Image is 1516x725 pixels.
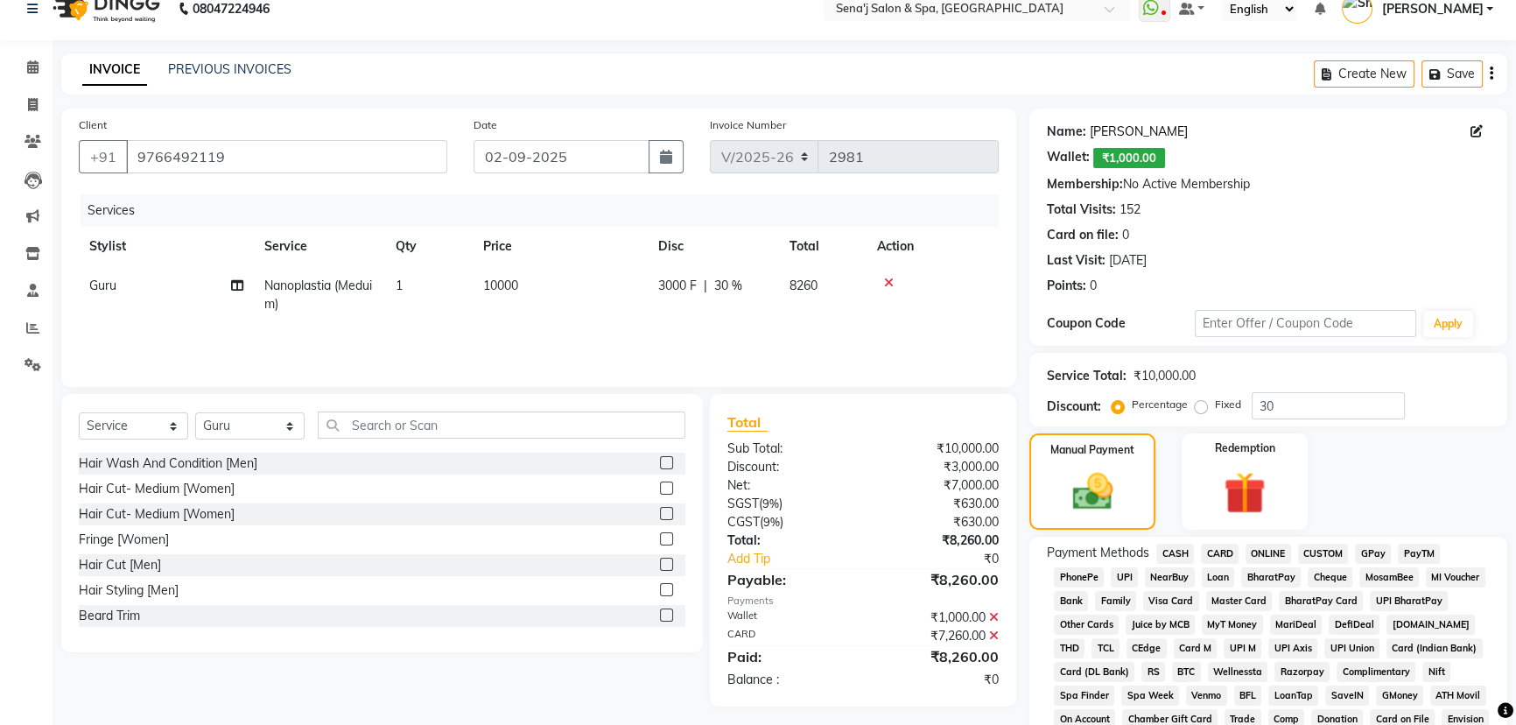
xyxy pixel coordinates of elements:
div: Paid: [714,646,863,667]
label: Redemption [1215,440,1275,456]
label: Invoice Number [710,117,786,133]
div: ( ) [714,513,863,531]
span: UPI [1111,567,1138,588]
div: Balance : [714,671,863,689]
span: Nanoplastia (Meduim) [264,278,372,312]
a: INVOICE [82,54,147,86]
span: Payment Methods [1047,544,1149,562]
span: Venmo [1186,686,1227,706]
th: Total [779,227,867,266]
label: Manual Payment [1050,442,1134,458]
div: Card on file: [1047,226,1119,244]
span: 9% [762,496,779,510]
div: Payments [727,594,1000,609]
span: 8260 [790,278,818,293]
div: ₹10,000.00 [1133,367,1196,385]
span: GMoney [1376,686,1423,706]
input: Enter Offer / Coupon Code [1195,310,1416,337]
span: CARD [1201,544,1239,564]
span: 9% [763,515,780,529]
div: Membership: [1047,175,1123,194]
span: | [704,277,707,295]
div: Last Visit: [1047,251,1105,270]
span: UPI Union [1324,638,1379,658]
div: Hair Wash And Condition [Men] [79,454,257,473]
div: Fringe [Women] [79,531,169,549]
span: ONLINE [1246,544,1291,564]
span: Card M [1174,638,1218,658]
div: Discount: [1047,398,1101,416]
div: [DATE] [1109,251,1147,270]
span: SGST [727,496,759,511]
span: Card (Indian Bank) [1386,638,1483,658]
div: ₹0 [888,550,1012,568]
span: Spa Week [1121,686,1179,706]
span: Bank [1054,591,1088,611]
span: Card (DL Bank) [1054,662,1134,682]
span: Loan [1202,567,1235,588]
span: Razorpay [1274,662,1330,682]
span: RS [1141,662,1165,682]
span: Spa Finder [1054,686,1114,706]
span: CGST [727,514,760,530]
div: 0 [1090,277,1097,295]
button: Save [1421,60,1483,88]
span: MyT Money [1202,615,1263,635]
th: Service [254,227,385,266]
span: DefiDeal [1329,615,1379,635]
th: Qty [385,227,473,266]
th: Price [473,227,648,266]
img: _cash.svg [1060,468,1126,515]
div: Wallet: [1047,148,1090,168]
div: ₹1,000.00 [863,609,1012,627]
div: Wallet [714,609,863,627]
span: Guru [89,278,116,293]
span: BFL [1234,686,1262,706]
span: TCL [1091,638,1119,658]
span: LoanTap [1268,686,1318,706]
a: PREVIOUS INVOICES [168,61,291,77]
th: Action [867,227,999,266]
div: ₹630.00 [863,513,1012,531]
div: Beard Trim [79,607,140,625]
label: Date [474,117,497,133]
span: PayTM [1398,544,1440,564]
span: MosamBee [1359,567,1419,588]
input: Search by Name/Mobile/Email/Code [126,140,447,173]
div: ₹8,260.00 [863,531,1012,550]
span: Nift [1422,662,1450,682]
span: [DOMAIN_NAME] [1386,615,1475,635]
span: GPay [1355,544,1391,564]
div: Discount: [714,458,863,476]
span: BTC [1172,662,1201,682]
label: Client [79,117,107,133]
span: BharatPay Card [1279,591,1363,611]
span: Wellnessta [1208,662,1268,682]
span: SaveIN [1325,686,1369,706]
div: Total Visits: [1047,201,1116,219]
input: Search or Scan [318,412,685,439]
span: 1 [396,278,403,293]
img: _gift.svg [1211,467,1279,519]
span: CASH [1156,544,1194,564]
button: +91 [79,140,128,173]
span: Complimentary [1337,662,1415,682]
span: ₹1,000.00 [1093,148,1165,168]
span: Total [727,413,768,432]
div: Coupon Code [1047,314,1195,333]
button: Apply [1423,311,1473,337]
div: Services [81,194,1012,227]
a: [PERSON_NAME] [1090,123,1188,141]
div: ₹10,000.00 [863,440,1012,458]
div: Name: [1047,123,1086,141]
div: Hair Cut [Men] [79,556,161,574]
span: 30 % [714,277,742,295]
span: ATH Movil [1430,686,1486,706]
span: MI Voucher [1426,567,1485,588]
div: ₹8,260.00 [863,569,1012,590]
span: UPI Axis [1268,638,1317,658]
label: Percentage [1132,397,1188,412]
span: MariDeal [1270,615,1323,635]
label: Fixed [1215,397,1241,412]
th: Stylist [79,227,254,266]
